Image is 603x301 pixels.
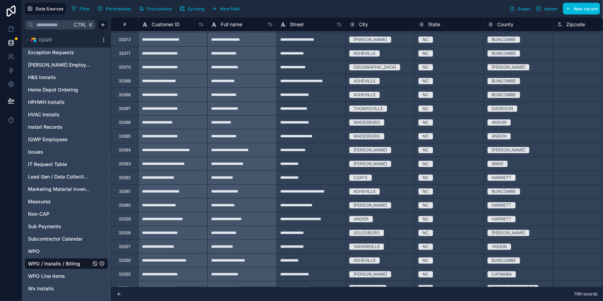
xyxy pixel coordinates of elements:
[95,3,133,14] button: Permissions
[28,111,91,118] a: HVAC Installs
[28,211,91,217] a: Non-CAP
[354,37,387,43] div: [PERSON_NAME]
[28,161,67,168] span: IT Request Table
[119,51,130,56] div: 33371
[28,260,91,267] a: WPO / Installs / Billing
[28,136,91,143] a: IQWP Employees
[88,22,93,27] span: K
[423,106,429,112] div: NC
[25,84,108,95] div: Home Depot Ordering
[28,248,40,255] span: WPO
[25,134,108,145] div: IQWP Employees
[25,146,108,157] div: Issues
[147,6,172,11] span: Find column
[25,184,108,195] div: Marketing Material Inventory
[28,173,91,180] a: Lead Gen / Data Collection / Assessments
[119,92,131,98] div: 33368
[28,260,80,267] span: WPO / Installs / Billing
[563,3,600,14] button: New record
[354,175,368,181] div: COATS
[28,148,43,155] span: Issues
[28,235,83,242] span: Subcontractor Calendar
[28,99,65,106] span: HPHWH Installs
[119,134,131,139] div: 33365
[152,21,180,28] span: Customer ID
[28,124,63,130] span: Install Records
[220,6,240,11] span: New field
[177,3,209,14] a: Syncing
[492,258,516,264] div: BUNCOMBE
[28,86,78,93] span: Home Depot Ordering
[574,6,598,11] span: New record
[25,72,108,83] div: H&S Installs
[73,20,87,29] span: Ctrl
[25,97,108,108] div: HPHWH Installs
[119,175,131,181] div: 33362
[28,198,91,205] a: Measures
[492,285,534,291] div: [GEOGRAPHIC_DATA]
[95,3,136,14] a: Permissions
[25,271,108,282] div: WPO Line Items
[492,230,525,236] div: [PERSON_NAME]
[423,202,429,208] div: NC
[25,221,108,232] div: Sub Payments
[423,258,429,264] div: NC
[116,22,133,27] div: #
[359,21,368,28] span: City
[423,285,429,291] div: NC
[534,3,560,14] button: Import
[28,248,91,255] a: WPO
[28,74,56,81] span: H&S Installs
[28,235,91,242] a: Subcontractor Calendar
[354,106,383,112] div: THOMASVILLE
[25,196,108,207] div: Measures
[492,78,516,84] div: BUNCOMBE
[28,198,51,205] span: Measures
[25,35,98,45] button: Airtable LogoIQWP
[492,188,516,195] div: BUNCOMBE
[492,202,511,208] div: HARNETT
[28,223,91,230] a: Sub Payments
[492,92,516,98] div: BUNCOMBE
[28,186,91,193] a: Marketing Material Inventory
[119,272,131,277] div: 33355
[28,148,91,155] a: Issues
[25,122,108,133] div: Install Records
[497,21,514,28] span: County
[354,133,380,139] div: WADESBORO
[423,37,429,43] div: NC
[354,78,376,84] div: ASHEVILLE
[423,133,429,139] div: NC
[423,78,429,84] div: NC
[36,6,64,11] span: Data Sources
[423,92,429,98] div: NC
[354,92,376,98] div: ASHEVILLE
[354,50,376,57] div: ASHEVILLE
[28,111,59,118] span: HVAC Installs
[423,244,429,250] div: NC
[428,21,440,28] span: State
[423,161,429,167] div: NC
[492,175,511,181] div: HARNETT
[518,6,531,11] span: Export
[106,6,131,11] span: Permissions
[28,86,91,93] a: Home Depot Ordering
[25,283,108,294] div: Wx Installs
[492,216,511,222] div: HARNETT
[492,64,525,70] div: [PERSON_NAME]
[28,211,49,217] span: Non-CAP
[28,223,61,230] span: Sub Payments
[492,37,516,43] div: BUNCOMBE
[354,147,387,153] div: [PERSON_NAME]
[28,49,91,56] a: Exception Requests
[221,21,242,28] span: Full name
[544,6,558,11] span: Import
[25,233,108,244] div: Subcontractor Calendar
[119,230,131,236] div: 33358
[177,3,207,14] button: Syncing
[28,61,91,68] a: [PERSON_NAME] Employees
[354,216,369,222] div: ANGIER
[119,244,131,250] div: 33357
[354,64,396,70] div: [GEOGRAPHIC_DATA]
